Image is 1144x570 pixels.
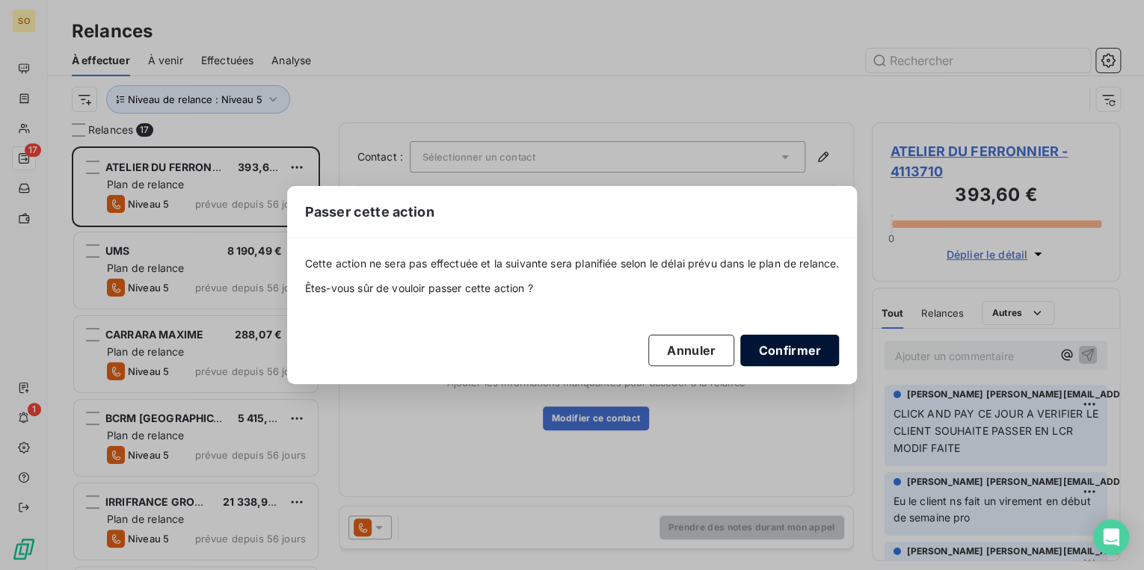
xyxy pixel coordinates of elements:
div: Open Intercom Messenger [1093,519,1129,555]
span: Passer cette action [305,202,434,222]
button: Annuler [648,335,734,366]
span: Cette action ne sera pas effectuée et la suivante sera planifiée selon le délai prévu dans le pla... [305,256,840,271]
span: Êtes-vous sûr de vouloir passer cette action ? [305,281,840,296]
button: Confirmer [740,335,839,366]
